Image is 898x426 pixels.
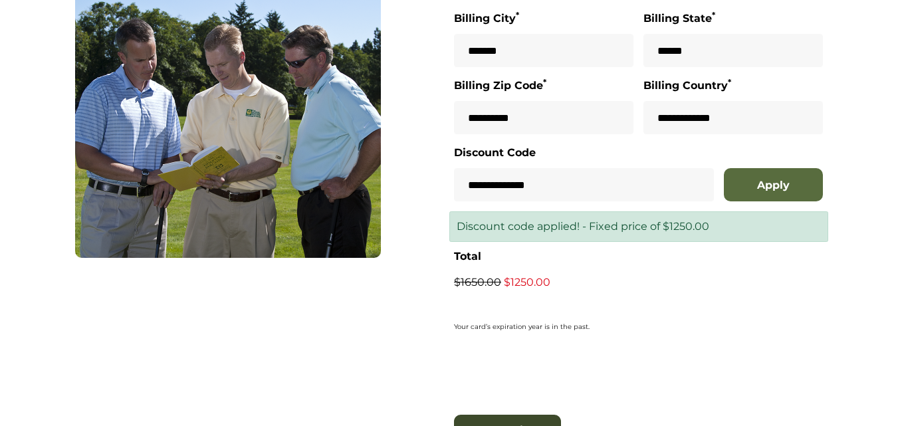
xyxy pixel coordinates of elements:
[643,77,731,94] label: Billing Country
[643,10,715,27] label: Billing State
[454,77,546,94] label: Billing Zip Code
[454,352,655,402] iframe: Widget containing checkbox for hCaptcha security challenge
[454,310,823,322] iframe: Secure card payment input frame
[724,168,823,201] button: Apply
[454,322,823,332] div: Your card’s expiration year is in the past.
[504,276,550,288] span: $1250.00
[454,276,501,288] span: $1650.00
[457,219,821,235] p: Discount code applied! - Fixed price of $1250.00
[454,250,481,263] strong: Total
[454,10,519,27] label: Billing City
[454,144,536,161] label: Discount Code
